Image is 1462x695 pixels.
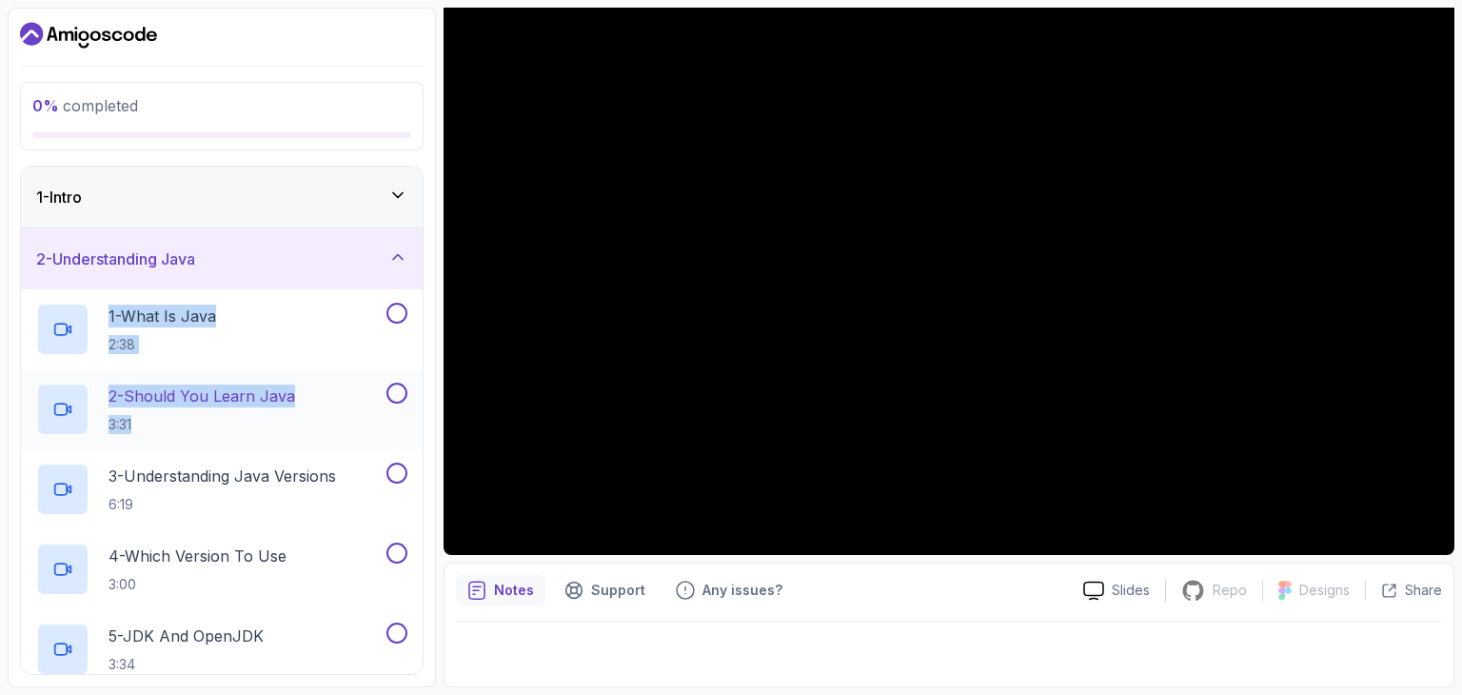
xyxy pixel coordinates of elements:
button: Share [1365,581,1442,600]
button: Feedback button [664,575,794,606]
button: Support button [553,575,657,606]
p: Any issues? [702,581,782,600]
p: 3:34 [109,655,264,674]
button: 4-Which Version To Use3:00 [36,543,407,596]
p: 3 - Understanding Java Versions [109,465,336,487]
h3: 2 - Understanding Java [36,248,195,270]
span: 0 % [32,96,59,115]
p: Repo [1213,581,1247,600]
p: 4 - Which Version To Use [109,545,286,567]
button: 3-Understanding Java Versions6:19 [36,463,407,516]
a: Dashboard [20,20,157,50]
button: 1-Intro [21,167,423,228]
p: Support [591,581,645,600]
p: 2:38 [109,335,216,354]
p: Share [1405,581,1442,600]
p: Designs [1299,581,1350,600]
p: 6:19 [109,495,336,514]
button: 2-Understanding Java [21,228,423,289]
span: completed [32,96,138,115]
p: 1 - What Is Java [109,305,216,328]
p: Slides [1112,581,1150,600]
p: 2 - Should You Learn Java [109,385,295,407]
h3: 1 - Intro [36,186,82,208]
button: 1-What Is Java2:38 [36,303,407,356]
p: 5 - JDK And OpenJDK [109,625,264,647]
button: 5-JDK And OpenJDK3:34 [36,623,407,676]
button: notes button [456,575,545,606]
a: Slides [1068,581,1165,601]
p: Notes [494,581,534,600]
button: 2-Should You Learn Java3:31 [36,383,407,436]
p: 3:00 [109,575,286,594]
p: 3:31 [109,415,295,434]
